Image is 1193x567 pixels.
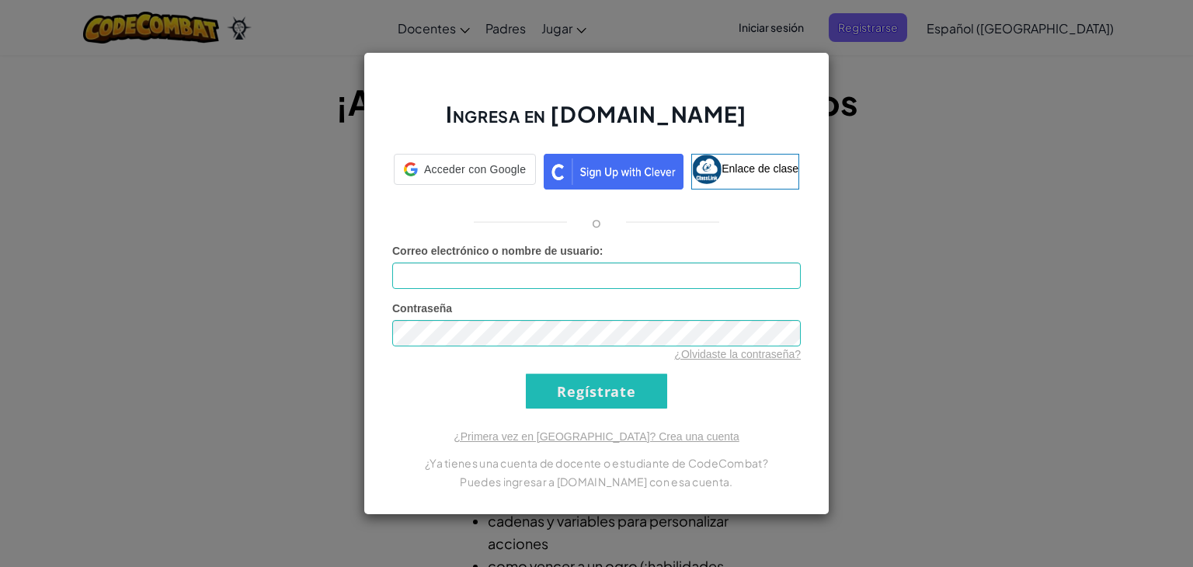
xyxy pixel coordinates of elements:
font: Contraseña [392,302,452,315]
font: ¿Ya tienes una cuenta de docente o estudiante de CodeCombat? [425,456,768,470]
font: o [592,213,601,231]
font: Acceder con Google [424,163,526,176]
font: Correo electrónico o nombre de usuario [392,245,600,257]
font: Puedes ingresar a [DOMAIN_NAME] con esa cuenta. [460,475,732,489]
img: clever_sso_button@2x.png [544,154,683,190]
font: : [600,245,603,257]
a: ¿Olvidaste la contraseña? [674,348,801,360]
input: Regístrate [526,374,667,409]
font: Ingresa en [DOMAIN_NAME] [446,100,746,127]
div: Acceder con Google [394,154,536,185]
img: classlink-logo-small.png [692,155,722,184]
font: Enlace de clase [722,162,798,175]
a: ¿Primera vez en [GEOGRAPHIC_DATA]? Crea una cuenta [454,430,739,443]
a: Acceder con Google [394,154,536,190]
